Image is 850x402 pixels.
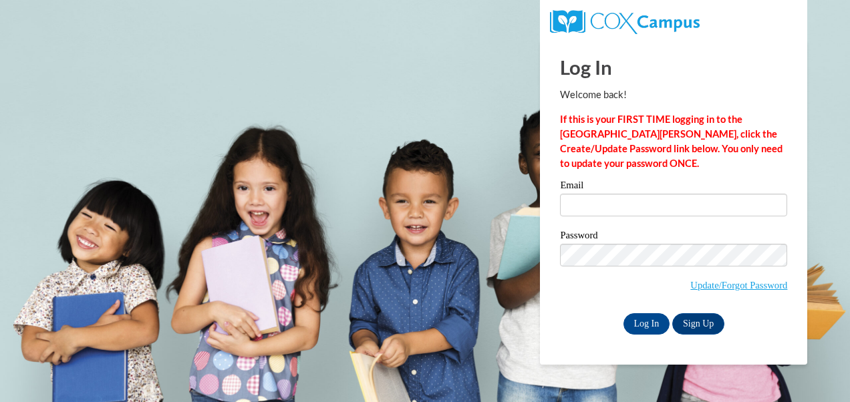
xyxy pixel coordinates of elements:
[623,313,670,335] input: Log In
[560,114,783,169] strong: If this is your FIRST TIME logging in to the [GEOGRAPHIC_DATA][PERSON_NAME], click the Create/Upd...
[690,280,787,290] a: Update/Forgot Password
[560,180,787,194] label: Email
[560,87,787,102] p: Welcome back!
[560,230,787,244] label: Password
[550,10,699,34] img: COX Campus
[550,15,699,27] a: COX Campus
[672,313,724,335] a: Sign Up
[560,53,787,81] h1: Log In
